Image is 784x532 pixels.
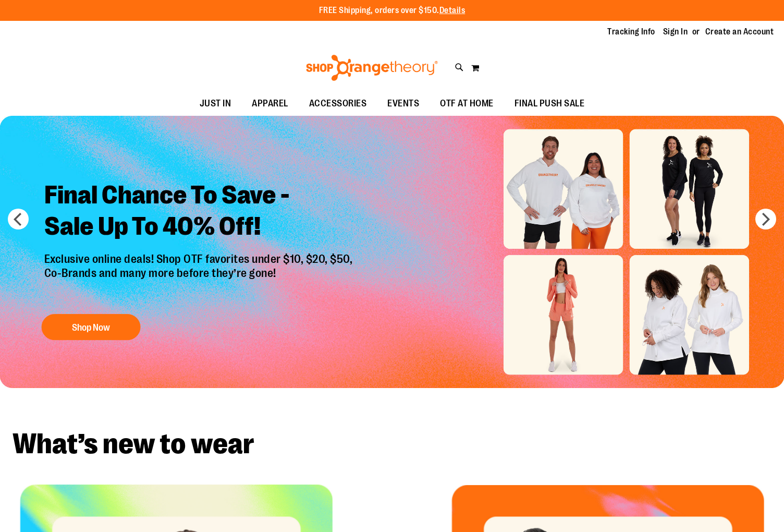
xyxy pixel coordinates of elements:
a: Details [439,6,465,15]
a: Sign In [663,26,688,38]
a: JUST IN [189,92,242,116]
span: EVENTS [387,92,419,115]
span: ACCESSORIES [309,92,367,115]
a: ACCESSORIES [299,92,377,116]
button: next [755,209,776,229]
button: prev [8,209,29,229]
h2: What’s new to wear [13,430,771,458]
img: Shop Orangetheory [304,55,439,81]
h2: Final Chance To Save - Sale Up To 40% Off! [36,172,363,252]
a: EVENTS [377,92,430,116]
a: Create an Account [705,26,774,38]
a: OTF AT HOME [430,92,504,116]
a: Tracking Info [607,26,655,38]
p: Exclusive online deals! Shop OTF favorites under $10, $20, $50, Co-Brands and many more before th... [36,252,363,304]
a: FINAL PUSH SALE [504,92,595,116]
span: FINAL PUSH SALE [514,92,585,115]
button: Shop Now [42,314,141,340]
p: FREE Shipping, orders over $150. [319,5,465,17]
span: JUST IN [200,92,231,115]
a: APPAREL [241,92,299,116]
span: APPAREL [252,92,288,115]
span: OTF AT HOME [440,92,494,115]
